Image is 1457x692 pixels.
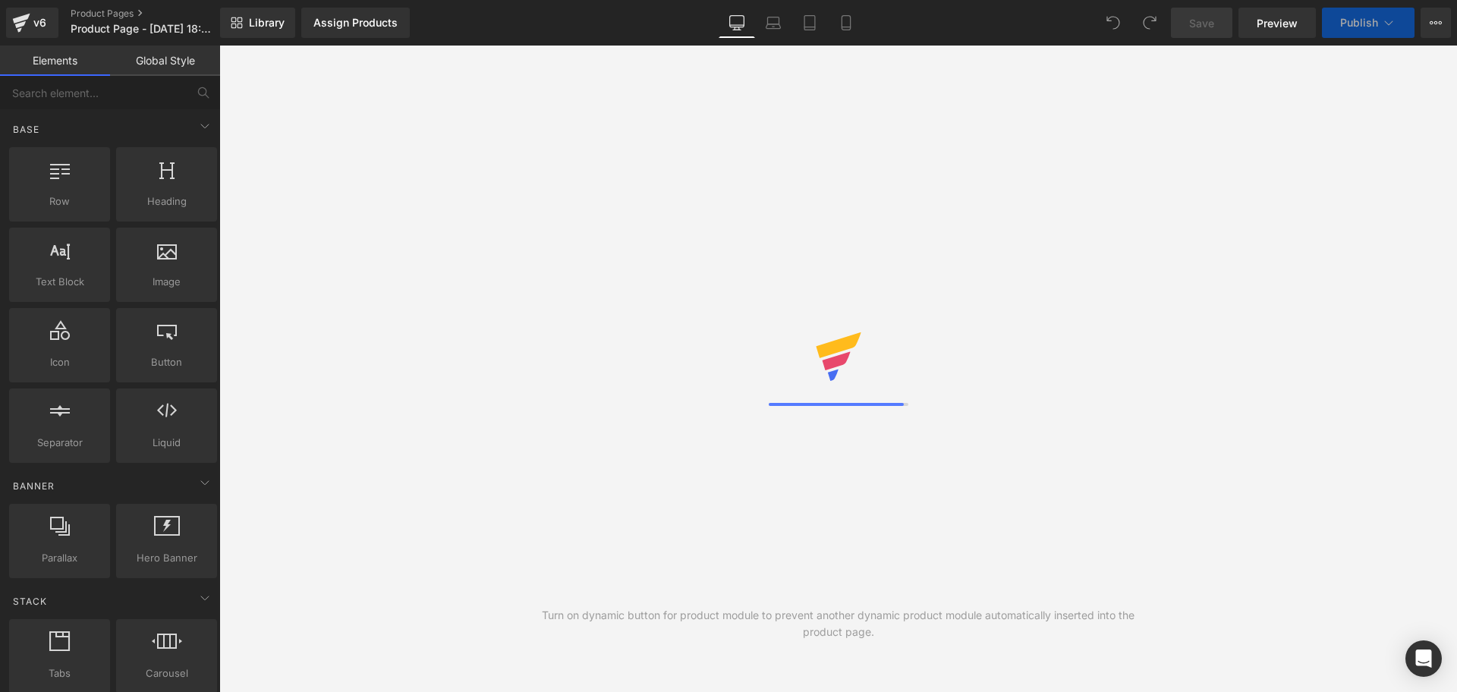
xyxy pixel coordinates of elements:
span: Stack [11,594,49,609]
span: Separator [14,435,105,451]
span: Carousel [121,665,212,681]
a: Desktop [719,8,755,38]
span: Library [249,16,285,30]
span: Image [121,274,212,290]
span: Product Page - [DATE] 18:30:33 [71,23,216,35]
button: Publish [1322,8,1415,38]
span: Heading [121,193,212,209]
div: v6 [30,13,49,33]
div: Open Intercom Messenger [1405,640,1442,677]
span: Button [121,354,212,370]
span: Hero Banner [121,550,212,566]
button: Undo [1098,8,1128,38]
a: New Library [220,8,295,38]
span: Icon [14,354,105,370]
a: Product Pages [71,8,245,20]
button: Redo [1134,8,1165,38]
span: Banner [11,479,56,493]
span: Preview [1257,15,1298,31]
span: Tabs [14,665,105,681]
span: Base [11,122,41,137]
span: Text Block [14,274,105,290]
a: Laptop [755,8,791,38]
span: Parallax [14,550,105,566]
div: Turn on dynamic button for product module to prevent another dynamic product module automatically... [529,607,1148,640]
a: v6 [6,8,58,38]
span: Publish [1340,17,1378,29]
div: Assign Products [313,17,398,29]
a: Preview [1238,8,1316,38]
button: More [1421,8,1451,38]
span: Row [14,193,105,209]
a: Tablet [791,8,828,38]
span: Save [1189,15,1214,31]
a: Global Style [110,46,220,76]
span: Liquid [121,435,212,451]
a: Mobile [828,8,864,38]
